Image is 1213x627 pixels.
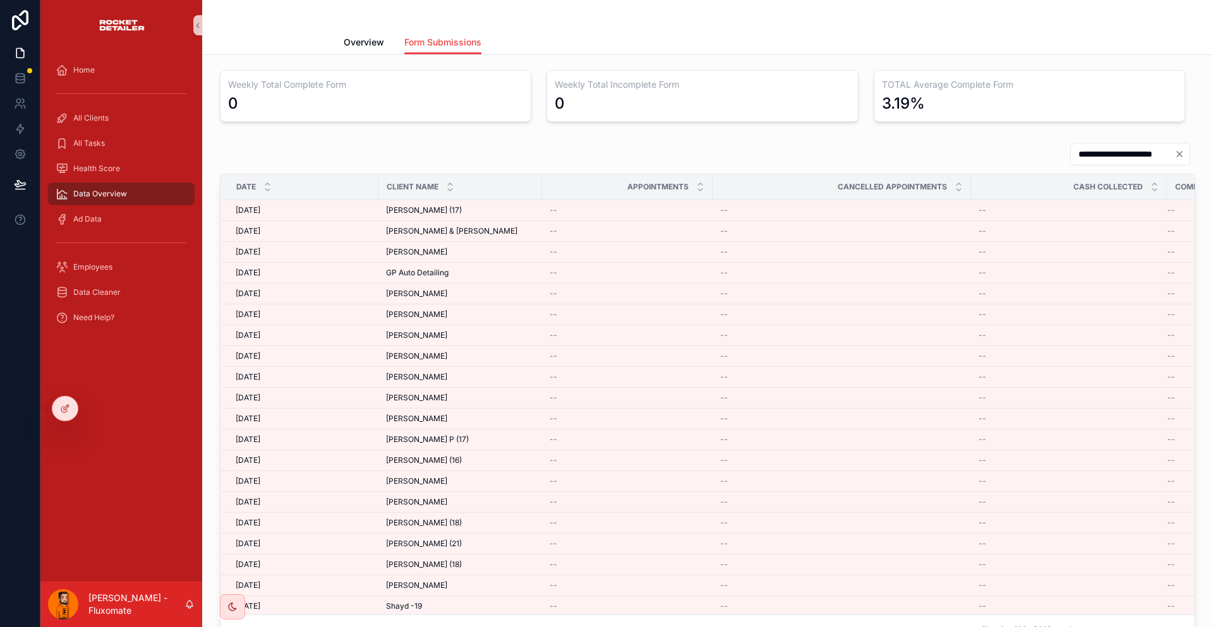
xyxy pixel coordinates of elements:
[720,497,728,507] span: --
[838,182,947,192] span: Cancelled Appointments
[720,205,728,215] span: --
[386,393,447,403] span: [PERSON_NAME]
[386,372,447,382] span: [PERSON_NAME]
[1168,434,1175,445] span: --
[73,287,121,297] span: Data Cleaner
[1168,476,1175,486] span: --
[550,393,557,403] span: --
[236,497,260,507] span: [DATE]
[48,107,195,129] a: All Clients
[1168,351,1175,361] span: --
[73,164,120,174] span: Health Score
[236,268,260,278] span: [DATE]
[720,601,728,611] span: --
[228,93,238,114] div: 0
[1168,497,1175,507] span: --
[555,78,850,91] h3: Weekly Total Incomplete Form
[73,189,127,199] span: Data Overview
[236,518,260,528] span: [DATE]
[550,497,557,507] span: --
[386,309,447,319] span: [PERSON_NAME]
[404,36,481,49] span: Form Submissions
[386,559,462,570] span: [PERSON_NAME] (18)
[979,518,986,528] span: --
[40,51,202,343] div: scrollable content
[550,351,557,361] span: --
[386,289,447,299] span: [PERSON_NAME]
[720,414,728,424] span: --
[404,31,481,55] a: Form Submissions
[720,268,728,278] span: --
[386,580,447,590] span: [PERSON_NAME]
[48,132,195,155] a: All Tasks
[73,214,102,224] span: Ad Data
[386,247,447,257] span: [PERSON_NAME]
[386,455,462,465] span: [PERSON_NAME] (16)
[979,205,986,215] span: --
[386,518,462,528] span: [PERSON_NAME] (18)
[236,205,260,215] span: [DATE]
[550,559,557,570] span: --
[344,31,384,56] a: Overview
[1168,226,1175,236] span: --
[720,393,728,403] span: --
[720,247,728,257] span: --
[720,580,728,590] span: --
[236,539,260,549] span: [DATE]
[236,455,260,465] span: [DATE]
[236,372,260,382] span: [DATE]
[73,262,112,272] span: Employees
[720,330,728,340] span: --
[344,36,384,49] span: Overview
[1168,289,1175,299] span: --
[236,393,260,403] span: [DATE]
[550,226,557,236] span: --
[48,59,195,81] a: Home
[48,157,195,180] a: Health Score
[550,414,557,424] span: --
[48,281,195,304] a: Data Cleaner
[1073,182,1143,192] span: Cash Collected
[236,247,260,257] span: [DATE]
[386,497,447,507] span: [PERSON_NAME]
[48,256,195,278] a: Employees
[73,138,105,148] span: All Tasks
[1168,518,1175,528] span: --
[1168,268,1175,278] span: --
[979,434,986,445] span: --
[236,414,260,424] span: [DATE]
[386,434,469,445] span: [PERSON_NAME] P (17)
[386,330,447,340] span: [PERSON_NAME]
[236,309,260,319] span: [DATE]
[236,580,260,590] span: [DATE]
[386,226,517,236] span: [PERSON_NAME] & [PERSON_NAME]
[386,476,447,486] span: [PERSON_NAME]
[550,268,557,278] span: --
[720,455,728,465] span: --
[550,289,557,299] span: --
[979,455,986,465] span: --
[550,434,557,445] span: --
[550,518,557,528] span: --
[550,455,557,465] span: --
[979,580,986,590] span: --
[720,559,728,570] span: --
[386,205,462,215] span: [PERSON_NAME] (17)
[979,330,986,340] span: --
[48,208,195,230] a: Ad Data
[228,78,523,91] h3: Weekly Total Complete Form
[1168,539,1175,549] span: --
[386,414,447,424] span: [PERSON_NAME]
[979,351,986,361] span: --
[979,539,986,549] span: --
[236,289,260,299] span: [DATE]
[48,182,195,205] a: Data Overview
[979,226,986,236] span: --
[720,476,728,486] span: --
[73,65,95,75] span: Home
[1168,330,1175,340] span: --
[979,268,986,278] span: --
[979,414,986,424] span: --
[1168,372,1175,382] span: --
[386,539,462,549] span: [PERSON_NAME] (21)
